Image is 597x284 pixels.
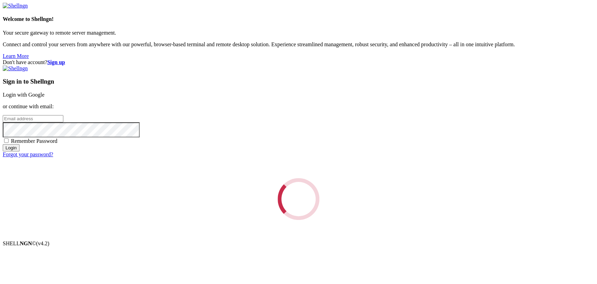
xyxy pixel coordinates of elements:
[3,103,594,110] p: or continue with email:
[3,144,20,151] input: Login
[3,41,594,48] p: Connect and control your servers from anywhere with our powerful, browser-based terminal and remo...
[3,65,28,72] img: Shellngn
[3,59,594,65] div: Don't have account?
[36,240,50,246] span: 4.2.0
[11,138,58,144] span: Remember Password
[3,151,53,157] a: Forgot your password?
[47,59,65,65] a: Sign up
[3,78,594,85] h3: Sign in to Shellngn
[3,3,28,9] img: Shellngn
[3,30,594,36] p: Your secure gateway to remote server management.
[3,115,63,122] input: Email address
[20,240,32,246] b: NGN
[4,138,9,143] input: Remember Password
[3,53,29,59] a: Learn More
[278,178,319,220] div: Loading...
[3,92,45,98] a: Login with Google
[3,240,49,246] span: SHELL ©
[3,16,594,22] h4: Welcome to Shellngn!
